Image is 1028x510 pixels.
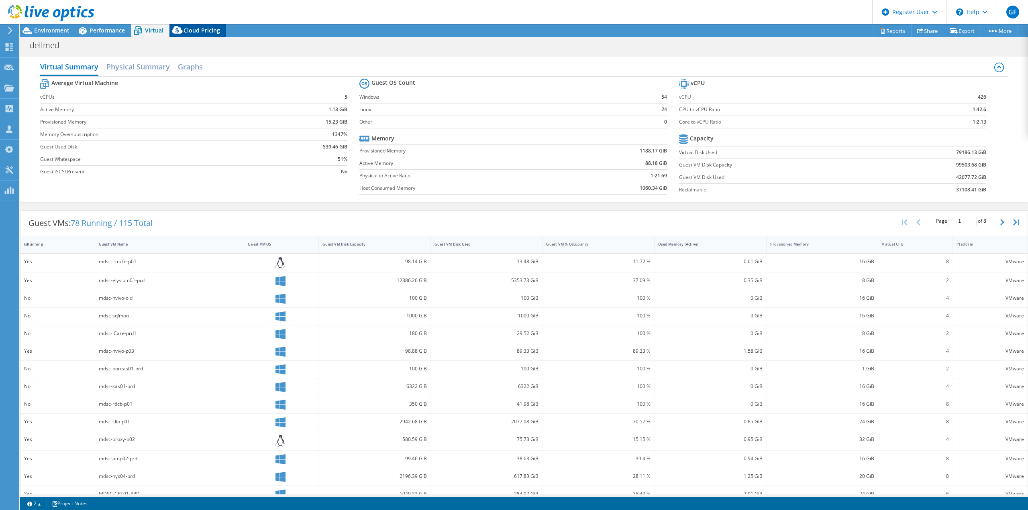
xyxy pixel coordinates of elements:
div: 100 % [546,364,651,373]
a: More [981,24,1018,37]
div: 16 GiB [770,454,875,463]
b: 1:21.69 [651,172,667,180]
div: 8 [882,417,949,426]
div: 4 [882,311,949,320]
div: 16 GiB [770,382,875,391]
label: Memory Oversubscription [40,130,274,138]
div: VMware [957,472,1024,481]
div: 28.11 % [546,472,651,481]
label: Provisioned Memory [40,118,274,126]
div: No [24,294,91,303]
div: Yes [24,490,91,498]
div: mdsc-nyx04-prd [99,472,241,481]
div: mdsc-proxy-p02 [99,435,241,444]
b: 15.23 GiB [326,118,347,126]
div: 75.73 GiB [434,435,539,444]
div: 100 GiB [322,364,427,373]
div: 15.15 % [546,435,651,444]
div: mdsc-rdcb-p01 [99,400,241,408]
label: Reclaimable [679,186,880,194]
b: 24 [661,106,667,114]
div: mdsc-amp02-prd [99,454,241,463]
div: 617.83 GiB [434,472,539,481]
label: CPU to vCPU Ratio [679,106,916,114]
label: Guest VM Disk Used [679,173,880,181]
div: 0 GiB [658,311,763,320]
div: 1 GiB [770,364,875,373]
div: Guest VM % Occupancy [546,242,641,247]
div: 2 [882,276,949,285]
div: mdsc-nvivo-p03 [99,347,241,356]
a: 2 [22,498,47,508]
label: Guest Used Disk [40,143,274,151]
b: 51% [338,155,347,163]
div: 16 GiB [770,311,875,320]
b: 1347% [332,130,347,138]
h2: Virtual Summary [40,59,98,76]
div: 1000 GiB [434,311,539,320]
label: Host Consumed Memory [359,184,570,192]
div: Virtual CPU [882,242,939,247]
div: 37.09 % [546,276,651,285]
b: 5 [345,93,347,101]
div: 12386.26 GiB [322,276,427,285]
div: Provisioned Memory [770,242,865,247]
div: 35.49 % [546,490,651,498]
div: 0.95 GiB [658,435,763,444]
label: Active Memory [40,106,274,114]
b: Average Virtual Machine [51,79,118,87]
div: 8 GiB [770,276,875,285]
div: 8 [882,454,949,463]
div: 1000 GiB [322,311,427,320]
label: vCPU [679,93,916,101]
div: VMware [957,347,1024,356]
div: 0.61 GiB [658,257,763,266]
div: 98.14 GiB [322,257,427,266]
b: 54 [661,93,667,101]
div: 89.33 GiB [434,347,539,356]
div: 8 [882,472,949,481]
b: Guest OS Count [371,79,415,87]
div: Guest VM Name [99,242,231,247]
div: 16 GiB [770,347,875,356]
div: 100 % [546,382,651,391]
a: Reports [873,24,912,37]
div: Yes [24,435,91,444]
div: 8 [882,257,949,266]
div: 4 [882,294,949,303]
span: Environment [34,26,69,34]
div: 1049.32 GiB [322,490,427,498]
div: 41.98 GiB [434,400,539,408]
div: 100 GiB [434,364,539,373]
div: Guest VM Disk Capacity [322,242,417,247]
label: Linux [359,106,638,114]
label: Virtual Disk Used [679,148,880,156]
svg: \n [956,8,963,16]
div: mdsc-sas01-prd [99,382,241,391]
div: No [24,382,91,391]
div: 16 GiB [770,400,875,408]
div: VMware [957,294,1024,303]
b: 426 [978,93,986,101]
div: 0 GiB [658,400,763,408]
div: 5353.73 GiB [434,276,539,285]
div: Yes [24,276,91,285]
div: Guest VM Disk Used [434,242,529,247]
div: mdsc-elysium01-prd [99,276,241,285]
div: 16 GiB [770,294,875,303]
label: vCPUs [40,93,274,101]
div: 1.25 GiB [658,472,763,481]
div: 100 % [546,329,651,338]
div: VMware [957,400,1024,408]
div: Guest VMs: [20,211,161,236]
div: 350 GiB [322,400,427,408]
input: jump to page [948,216,977,226]
div: VMware [957,311,1024,320]
div: 32 GiB [770,435,875,444]
div: 4 [882,435,949,444]
div: 100 % [546,294,651,303]
div: 70.57 % [546,417,651,426]
div: 8 GiB [770,329,875,338]
div: Yes [24,472,91,481]
div: Guest VM OS [248,242,305,247]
